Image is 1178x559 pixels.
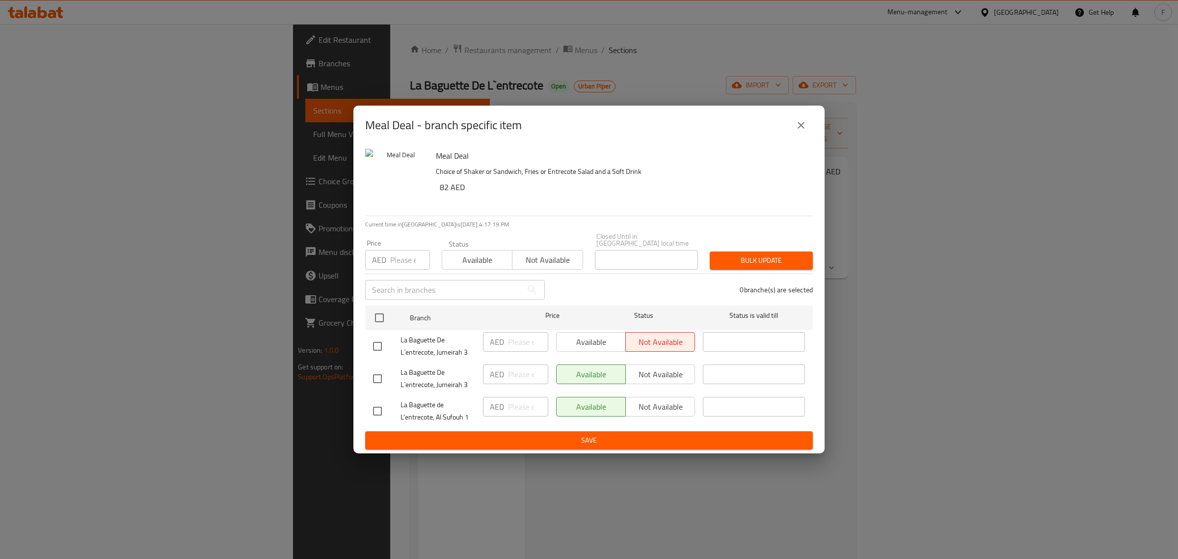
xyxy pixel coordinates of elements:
p: Choice of Shaker or Sandwich, Fries or Entrecote Salad and a Soft Drink [436,166,805,178]
p: AED [490,401,504,413]
input: Search in branches [365,280,522,300]
button: Not available [512,250,583,270]
button: Bulk update [710,252,813,270]
input: Please enter price [390,250,430,270]
p: 0 branche(s) are selected [740,285,813,295]
img: Meal Deal [365,149,428,212]
span: Branch [410,312,512,324]
input: Please enter price [508,397,548,417]
span: Save [373,434,805,447]
p: AED [372,254,386,266]
p: Current time in [GEOGRAPHIC_DATA] is [DATE] 4:17:19 PM [365,220,813,229]
p: AED [490,368,504,380]
span: La Baguette de L'entrecote, Al Sufouh 1 [401,399,475,423]
span: Not available [516,253,579,267]
span: La Baguette De L`entrecote, Jumeirah 3 [401,366,475,391]
button: close [789,113,813,137]
h6: Meal Deal [436,149,805,163]
span: La Baguette De L`entrecote, Jumeirah 3 [401,334,475,359]
button: Available [442,250,512,270]
input: Please enter price [508,364,548,384]
button: Save [365,431,813,449]
span: Status is valid till [703,309,805,322]
h2: Meal Deal - branch specific item [365,117,522,133]
span: Bulk update [718,254,805,267]
span: Price [520,309,585,322]
h6: 82 AED [440,180,805,194]
span: Available [446,253,509,267]
input: Please enter price [508,332,548,352]
span: Status [593,309,695,322]
p: AED [490,336,504,348]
